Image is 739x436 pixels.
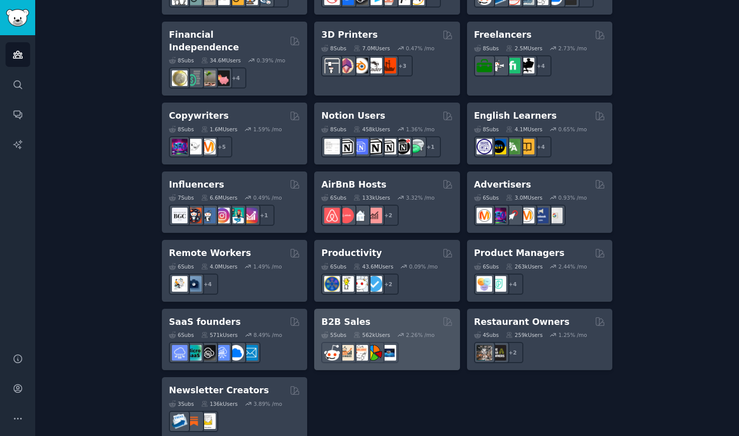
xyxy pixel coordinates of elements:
[225,67,246,89] div: + 4
[338,208,354,223] img: AirBnBHosts
[200,208,216,223] img: Instagram
[201,194,238,201] div: 6.6M Users
[474,194,499,201] div: 6 Sub s
[169,400,194,407] div: 3 Sub s
[353,45,390,52] div: 7.0M Users
[366,139,382,154] img: NotionGeeks
[366,345,382,361] img: B2BSales
[474,316,570,328] h2: Restaurant Owners
[506,331,542,338] div: 259k Users
[201,400,238,407] div: 136k Users
[395,139,410,154] img: BestNotionTemplates
[200,139,216,154] img: content_marketing
[253,263,282,270] div: 1.49 % /mo
[420,136,441,157] div: + 1
[186,345,202,361] img: microsaas
[321,316,371,328] h2: B2B Sales
[201,331,238,338] div: 571k Users
[228,345,244,361] img: B2BSaaS
[559,331,587,338] div: 1.25 % /mo
[200,413,216,429] img: Newsletters
[477,276,492,292] img: ProductManagement
[211,136,232,157] div: + 5
[324,208,340,223] img: airbnb_hosts
[6,9,29,27] img: GummySearch logo
[530,55,551,76] div: + 4
[186,70,202,86] img: FinancialPlanning
[381,345,396,361] img: B_2_B_Selling_Tips
[321,126,346,133] div: 8 Sub s
[186,276,202,292] img: work
[491,276,506,292] img: ProductMgmt
[353,263,393,270] div: 43.6M Users
[352,276,368,292] img: productivity
[474,263,499,270] div: 6 Sub s
[169,29,286,53] h2: Financial Independence
[474,331,499,338] div: 4 Sub s
[409,139,424,154] img: NotionPromote
[474,110,557,122] h2: English Learners
[214,70,230,86] img: fatFIRE
[172,276,188,292] img: RemoteJobs
[559,45,587,52] div: 2.73 % /mo
[392,55,413,76] div: + 3
[186,139,202,154] img: KeepWriting
[228,208,244,223] img: influencermarketing
[409,263,438,270] div: 0.09 % /mo
[253,331,282,338] div: 8.49 % /mo
[186,413,202,429] img: Substack
[477,139,492,154] img: languagelearning
[502,274,523,295] div: + 4
[197,274,218,295] div: + 4
[519,58,534,73] img: Freelancers
[172,413,188,429] img: Emailmarketing
[172,208,188,223] img: BeautyGuruChatter
[353,331,390,338] div: 562k Users
[321,194,346,201] div: 6 Sub s
[502,342,523,363] div: + 2
[406,126,435,133] div: 1.36 % /mo
[491,139,506,154] img: EnglishLearning
[353,126,390,133] div: 458k Users
[169,247,251,259] h2: Remote Workers
[338,139,354,154] img: notioncreations
[169,194,194,201] div: 7 Sub s
[366,58,382,73] img: ender3
[352,208,368,223] img: rentalproperties
[530,136,551,157] div: + 4
[169,384,269,397] h2: Newsletter Creators
[352,345,368,361] img: b2b_sales
[381,58,396,73] img: FixMyPrint
[324,276,340,292] img: LifeProTips
[321,179,386,191] h2: AirBnB Hosts
[324,345,340,361] img: sales
[505,58,520,73] img: Fiverr
[406,45,434,52] div: 0.47 % /mo
[533,208,548,223] img: FacebookAds
[172,70,188,86] img: UKPersonalFinance
[477,208,492,223] img: marketing
[474,247,565,259] h2: Product Managers
[506,263,542,270] div: 263k Users
[381,139,396,154] img: AskNotion
[321,263,346,270] div: 6 Sub s
[169,179,224,191] h2: Influencers
[200,70,216,86] img: Fire
[338,276,354,292] img: lifehacks
[406,194,435,201] div: 3.32 % /mo
[559,194,587,201] div: 0.93 % /mo
[491,58,506,73] img: freelance_forhire
[474,45,499,52] div: 8 Sub s
[214,345,230,361] img: SaaSSales
[186,208,202,223] img: socialmedia
[505,139,520,154] img: language_exchange
[378,205,399,226] div: + 2
[169,316,241,328] h2: SaaS founders
[324,139,340,154] img: Notiontemplates
[169,126,194,133] div: 8 Sub s
[214,208,230,223] img: InstagramMarketing
[505,208,520,223] img: PPC
[242,345,258,361] img: SaaS_Email_Marketing
[352,139,368,154] img: FreeNotionTemplates
[506,194,542,201] div: 3.0M Users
